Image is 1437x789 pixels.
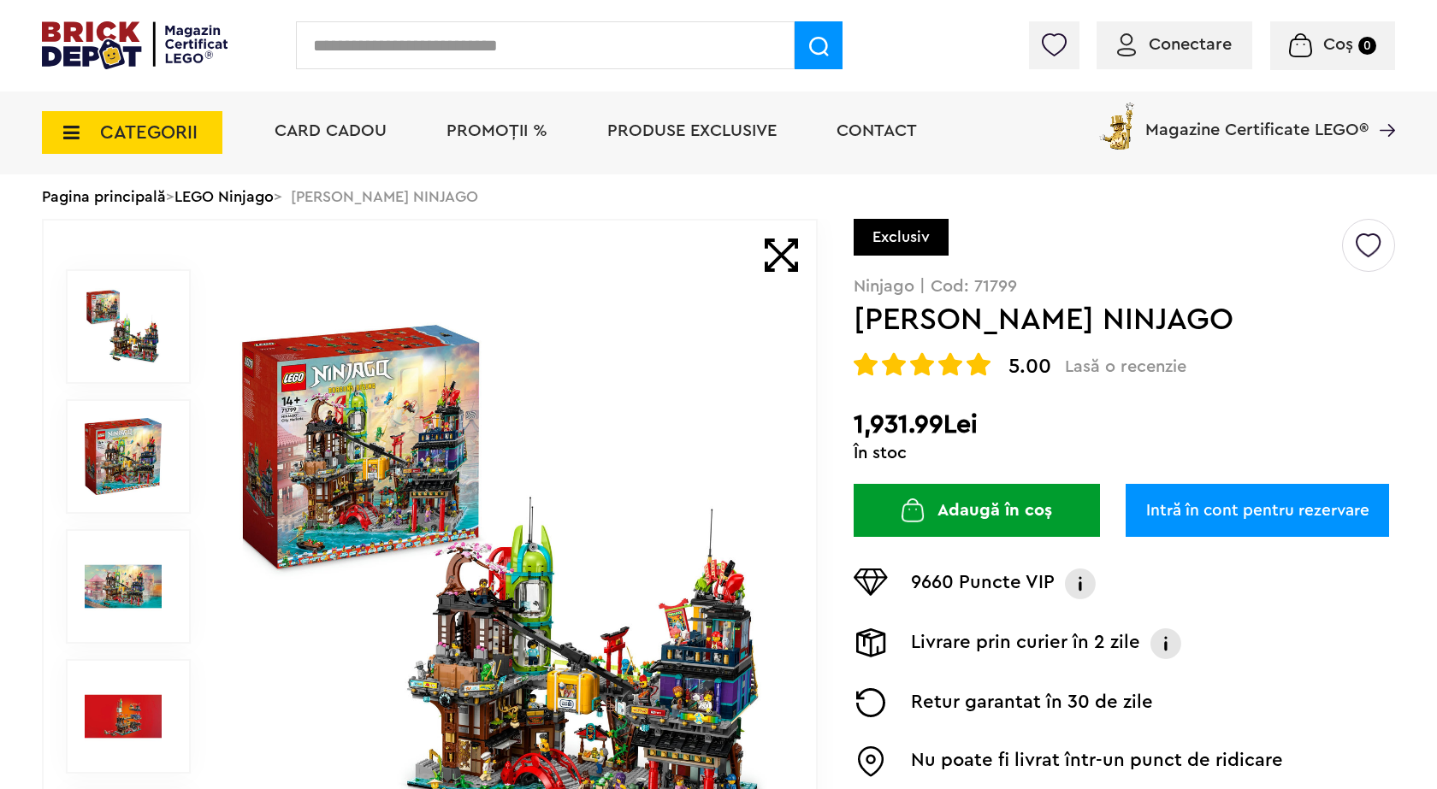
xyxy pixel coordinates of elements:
a: Magazine Certificate LEGO® [1369,99,1395,116]
img: Pietele Orasului NINJAGO [85,288,162,365]
img: Returnare [854,688,888,717]
p: Retur garantat în 30 de zile [911,688,1153,717]
h2: 1,931.99Lei [854,409,1395,440]
a: Pagina principală [42,189,166,204]
a: PROMOȚII % [446,122,547,139]
a: Contact [837,122,917,139]
a: LEGO Ninjago [174,189,274,204]
a: Conectare [1117,36,1232,53]
span: Lasă o recenzie [1065,356,1186,377]
img: Livrare [854,628,888,657]
img: Evaluare cu stele [910,352,934,376]
img: Info VIP [1063,568,1097,599]
a: Produse exclusive [607,122,777,139]
span: 5.00 [1008,356,1051,377]
span: CATEGORII [100,123,198,142]
a: Intră în cont pentru rezervare [1126,484,1389,537]
h1: [PERSON_NAME] NINJAGO [854,304,1339,335]
img: Evaluare cu stele [882,352,906,376]
button: Adaugă în coș [854,484,1100,537]
p: Livrare prin curier în 2 zile [911,628,1140,659]
img: Evaluare cu stele [938,352,962,376]
img: Easybox [854,746,888,777]
div: Exclusiv [854,219,949,256]
span: Magazine Certificate LEGO® [1145,99,1369,138]
img: Pietele Orasului NINJAGO LEGO 71799 [85,548,162,625]
img: Evaluare cu stele [967,352,991,376]
small: 0 [1358,37,1376,55]
span: Conectare [1149,36,1232,53]
div: În stoc [854,445,1395,462]
a: Card Cadou [275,122,387,139]
img: Puncte VIP [854,568,888,596]
img: Pietele Orasului NINJAGO [85,418,162,495]
p: Nu poate fi livrat într-un punct de ridicare [911,746,1283,777]
img: Seturi Lego Pietele Orasului NINJAGO [85,678,162,755]
img: Info livrare prin curier [1149,628,1183,659]
img: Evaluare cu stele [854,352,878,376]
div: > > [PERSON_NAME] NINJAGO [42,174,1395,219]
span: Coș [1323,36,1353,53]
p: Ninjago | Cod: 71799 [854,278,1395,295]
p: 9660 Puncte VIP [911,568,1055,599]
